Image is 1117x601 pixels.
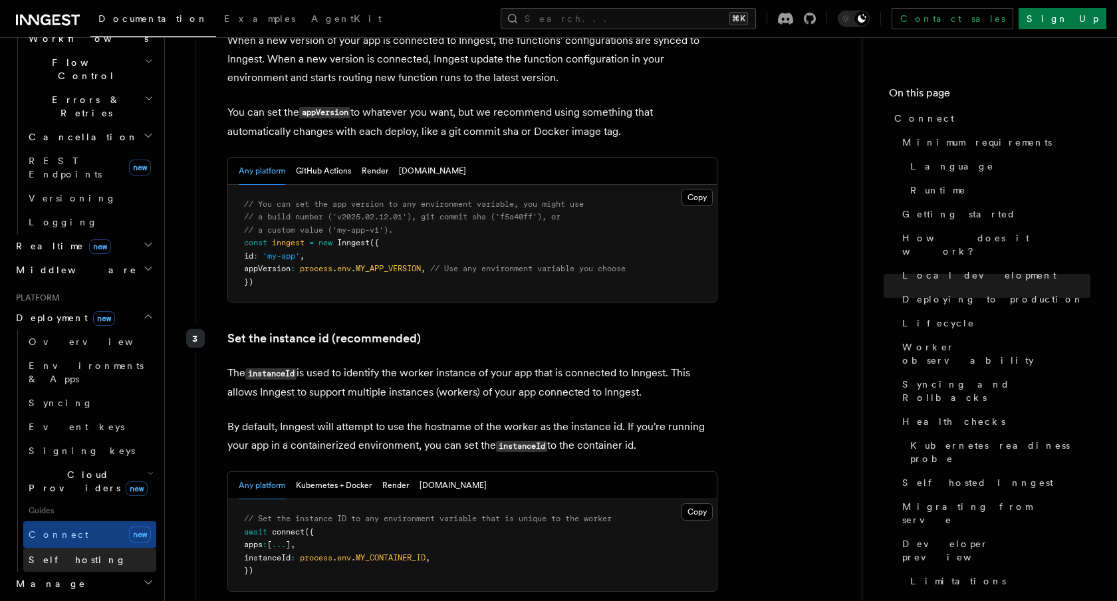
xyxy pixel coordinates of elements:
span: Deployment [11,311,115,324]
span: Flow Control [23,56,144,82]
span: Local development [902,269,1056,282]
button: Flow Control [23,51,156,88]
a: Runtime [905,178,1090,202]
a: Documentation [90,4,216,37]
span: instanceId [244,553,291,562]
span: Cloud Providers [23,468,148,495]
span: Syncing [29,398,93,408]
span: Syncing and Rollbacks [902,378,1090,404]
span: Platform [11,293,60,303]
button: Any platform [239,472,285,499]
div: Deploymentnew [11,330,156,572]
span: Health checks [902,415,1005,428]
button: Toggle dark mode [838,11,870,27]
span: // a custom value ('my-app-v1'). [244,225,393,235]
div: 3 [186,329,205,348]
span: new [89,239,111,254]
a: Worker observability [897,335,1090,372]
button: Realtimenew [11,234,156,258]
span: ({ [305,527,314,537]
a: Signing keys [23,439,156,463]
button: Cancellation [23,125,156,149]
p: By default, Inngest will attempt to use the hostname of the worker as the instance id. If you're ... [227,418,717,455]
span: Deploying to production [902,293,1084,306]
a: Limitations [905,569,1090,593]
span: : [263,540,267,549]
span: // You can set the app version to any environment variable, you might use [244,199,584,209]
span: Worker observability [902,340,1090,367]
span: Documentation [98,13,208,24]
span: Versioning [29,193,116,203]
span: Signing keys [29,445,135,456]
a: Deploying to production [897,287,1090,311]
span: Lifecycle [902,316,975,330]
h4: On this page [889,85,1090,106]
a: Kubernetes readiness probe [905,433,1090,471]
button: Copy [682,503,713,521]
span: }) [244,277,253,287]
a: How does it work? [897,226,1090,263]
span: AgentKit [311,13,382,24]
span: . [332,553,337,562]
span: Environments & Apps [29,360,144,384]
span: Manage [11,577,86,590]
button: Render [382,472,409,499]
span: [ [267,540,272,549]
span: apps [244,540,263,549]
span: MY_CONTAINER_ID [356,553,426,562]
span: : [291,264,295,273]
span: env [337,264,351,273]
span: Language [910,160,994,173]
a: Local development [897,263,1090,287]
p: When a new version of your app is connected to Inngest, the functions' configurations are synced ... [227,31,717,87]
span: // a build number ('v2025.02.12.01'), git commit sha ('f5a40ff'), or [244,212,560,221]
span: new [93,311,115,326]
span: : [291,553,295,562]
button: Deploymentnew [11,306,156,330]
p: You can set the to whatever you want, but we recommend using something that automatically changes... [227,103,717,141]
p: Set the instance id (recommended) [227,329,717,348]
span: Examples [224,13,295,24]
span: 'my-app' [263,251,300,261]
a: Health checks [897,410,1090,433]
span: inngest [272,238,305,247]
span: const [244,238,267,247]
button: Cloud Providersnew [23,463,156,500]
span: Logging [29,217,98,227]
a: Developer preview [897,532,1090,569]
span: Self hosting [29,554,126,565]
a: Syncing and Rollbacks [897,372,1090,410]
span: Limitations [910,574,1006,588]
a: Contact sales [892,8,1013,29]
kbd: ⌘K [729,12,748,25]
span: . [351,264,356,273]
span: Event keys [29,421,124,432]
span: connect [272,527,305,537]
span: Migrating from serve [902,500,1090,527]
span: Inngest [337,238,370,247]
button: Copy [682,189,713,206]
span: ... [272,540,286,549]
span: , [421,264,426,273]
button: Render [362,158,388,185]
span: Connect [894,112,954,125]
a: Overview [23,330,156,354]
span: , [300,251,305,261]
span: Getting started [902,207,1016,221]
a: Migrating from serve [897,495,1090,532]
span: . [332,264,337,273]
code: appVersion [299,107,350,118]
span: , [426,553,430,562]
span: Middleware [11,263,137,277]
span: How does it work? [902,231,1090,258]
a: AgentKit [303,4,390,36]
span: Self hosted Inngest [902,476,1053,489]
button: Middleware [11,258,156,282]
a: Self hosted Inngest [897,471,1090,495]
span: id [244,251,253,261]
span: MY_APP_VERSION [356,264,421,273]
a: Sign Up [1019,8,1106,29]
span: . [351,553,356,562]
span: ] [286,540,291,549]
a: Connect [889,106,1090,130]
